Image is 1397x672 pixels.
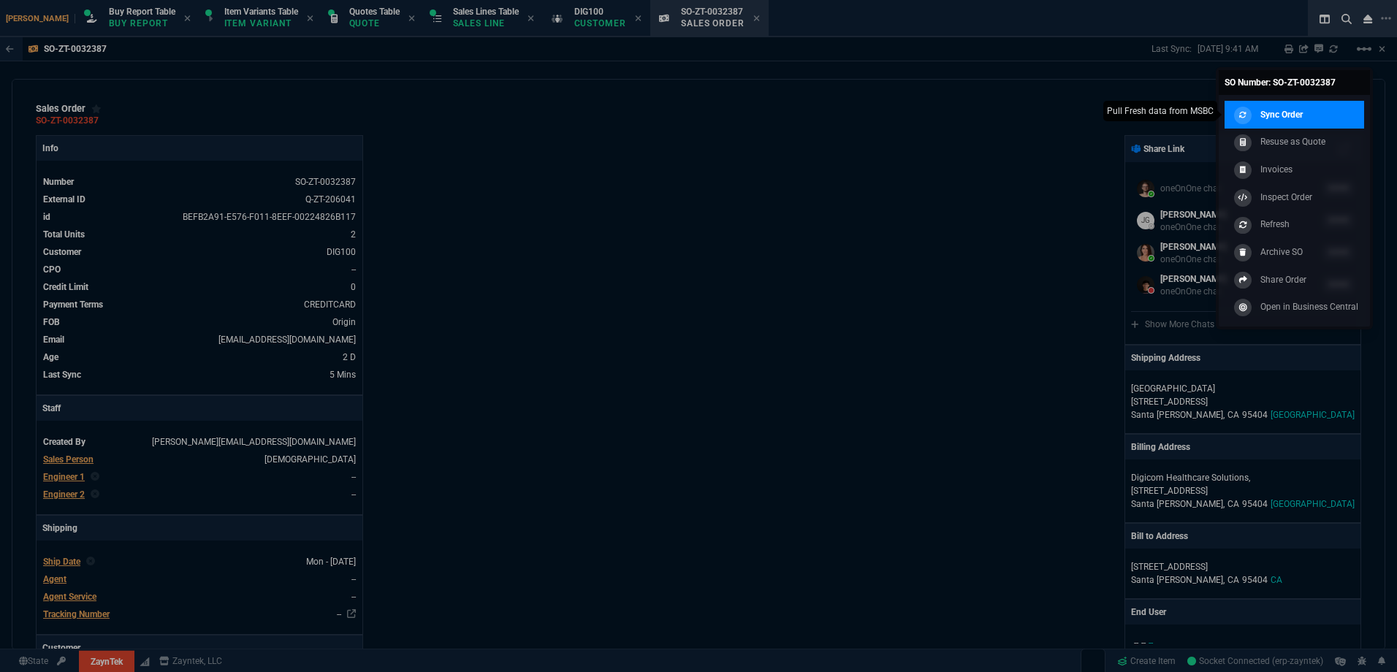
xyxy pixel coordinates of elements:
p: Open in Business Central [1260,300,1358,313]
p: Inspect Order [1260,191,1312,204]
p: Invoices [1260,163,1293,176]
p: Sync Order [1260,108,1303,121]
p: Archive SO [1260,245,1303,259]
p: Share Order [1260,273,1306,286]
a: SO Number: SO-ZT-0032387 [1219,70,1370,95]
p: Resuse as Quote [1260,135,1325,148]
p: Refresh [1260,218,1290,231]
